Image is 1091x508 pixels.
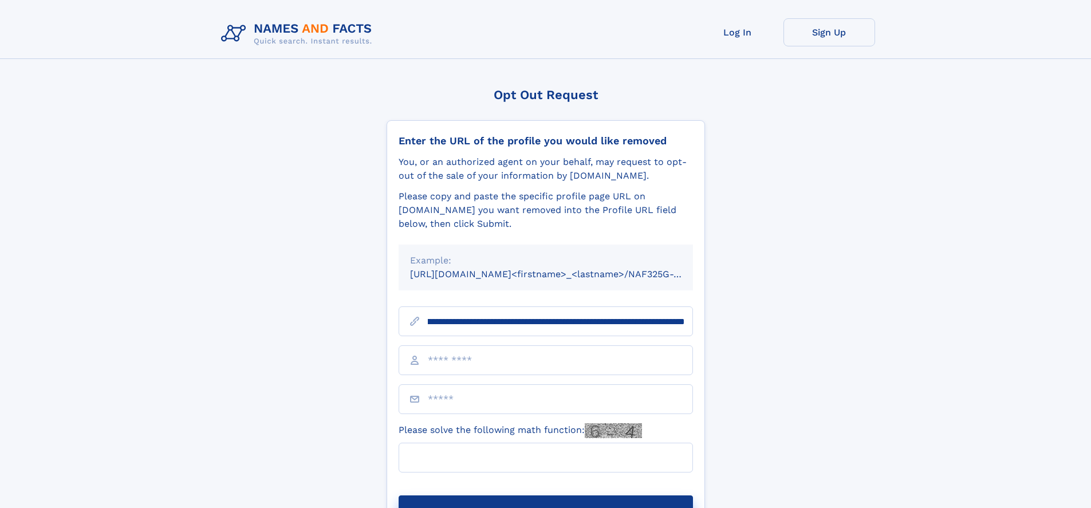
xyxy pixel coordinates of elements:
[410,269,715,279] small: [URL][DOMAIN_NAME]<firstname>_<lastname>/NAF325G-xxxxxxxx
[410,254,682,267] div: Example:
[399,155,693,183] div: You, or an authorized agent on your behalf, may request to opt-out of the sale of your informatio...
[783,18,875,46] a: Sign Up
[216,18,381,49] img: Logo Names and Facts
[692,18,783,46] a: Log In
[399,423,642,438] label: Please solve the following math function:
[399,190,693,231] div: Please copy and paste the specific profile page URL on [DOMAIN_NAME] you want removed into the Pr...
[387,88,705,102] div: Opt Out Request
[399,135,693,147] div: Enter the URL of the profile you would like removed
